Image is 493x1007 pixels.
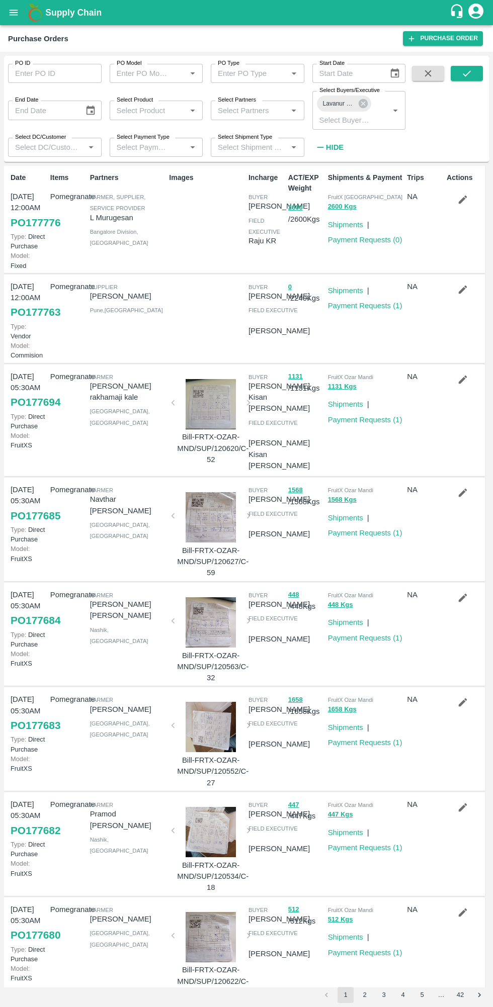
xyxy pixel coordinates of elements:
[328,381,357,393] button: 1131 Kgs
[249,325,310,336] p: [PERSON_NAME]
[11,214,60,232] a: PO177776
[328,723,363,731] a: Shipments
[385,64,404,83] button: Choose date
[328,914,353,926] button: 512 Kgs
[90,930,150,947] span: [GEOGRAPHIC_DATA] , [GEOGRAPHIC_DATA]
[90,229,148,246] span: Bangalore Division , [GEOGRAPHIC_DATA]
[407,694,443,705] p: NA
[11,904,46,927] p: [DATE] 05:30AM
[117,133,170,141] label: Select Payment Type
[11,141,82,154] input: Select DC/Customer
[90,907,113,913] span: Farmer
[328,809,353,820] button: 447 Kgs
[90,381,166,403] p: [PERSON_NAME] rakhamaji kale
[312,64,381,83] input: Start Date
[50,172,86,183] p: Items
[90,487,113,493] span: Farmer
[113,104,184,117] input: Select Product
[249,201,310,212] p: [PERSON_NAME]
[328,739,402,747] a: Payment Requests (1)
[11,946,26,953] span: Type:
[11,412,46,431] p: Direct Purchase
[11,716,60,735] a: PO177683
[249,218,280,235] span: field executive
[11,393,60,411] a: PO177694
[50,799,86,810] p: Pomegranate
[50,191,86,202] p: Pomegranate
[169,172,244,183] p: Images
[50,371,86,382] p: Pomegranate
[249,194,268,200] span: buyer
[249,808,310,819] p: [PERSON_NAME]
[11,413,26,420] span: Type:
[288,202,324,225] p: / 2600 Kgs
[11,342,30,349] span: Model:
[249,172,284,183] p: Incharge
[328,201,357,213] button: 2600 Kgs
[328,599,353,611] button: 448 Kgs
[15,133,66,141] label: Select DC/Customer
[249,592,268,598] span: buyer
[11,649,46,668] p: FruitXS
[11,544,46,563] p: FruitXS
[90,494,166,516] p: Navthar [PERSON_NAME]
[11,484,46,507] p: [DATE] 05:30AM
[363,215,369,230] div: |
[218,96,256,104] label: Select Partners
[11,799,46,821] p: [DATE] 05:30AM
[249,697,268,703] span: buyer
[328,236,402,244] a: Payment Requests (0)
[338,987,354,1003] button: page 1
[288,172,324,194] p: ACT/EXP Weight
[328,287,363,295] a: Shipments
[328,487,373,493] span: FruitX Ozar Mandi
[312,139,347,156] button: Hide
[11,323,26,330] span: Type:
[317,987,489,1003] nav: pagination navigation
[90,720,150,738] span: [GEOGRAPHIC_DATA] , [GEOGRAPHIC_DATA]
[403,31,483,46] a: Purchase Order
[328,618,363,626] a: Shipments
[317,96,372,112] div: Lavanur Naga Sivananda Reddy
[452,987,468,1003] button: Go to page 42
[11,525,46,544] p: Direct Purchase
[249,420,298,426] span: field executive
[249,494,310,505] p: [PERSON_NAME]
[11,860,30,867] span: Model:
[328,221,363,229] a: Shipments
[288,281,324,304] p: / 2240 Kgs
[288,589,324,612] p: / 448 Kgs
[249,599,310,610] p: [PERSON_NAME]
[328,592,373,598] span: FruitX Ozar Mandi
[11,694,46,716] p: [DATE] 05:30AM
[11,650,30,658] span: Model:
[11,859,46,878] p: FruitXS
[363,718,369,733] div: |
[218,133,272,141] label: Select Shipment Type
[11,251,46,270] p: Fixed
[249,437,310,471] p: [PERSON_NAME] Kisan [PERSON_NAME]
[90,592,113,598] span: Farmer
[288,282,292,293] button: 0
[326,143,344,151] strong: Hide
[11,322,46,341] p: Vendor
[214,104,285,117] input: Select Partners
[288,694,324,717] p: / 1658 Kgs
[363,613,369,628] div: |
[11,545,30,553] span: Model:
[287,67,300,80] button: Open
[11,371,46,394] p: [DATE] 05:30AM
[11,965,30,972] span: Model:
[328,949,402,957] a: Payment Requests (1)
[90,837,148,854] span: Nashik , [GEOGRAPHIC_DATA]
[288,799,324,822] p: / 447 Kgs
[363,395,369,410] div: |
[11,735,46,754] p: Direct Purchase
[328,514,363,522] a: Shipments
[186,141,199,154] button: Open
[389,104,402,117] button: Open
[328,829,363,837] a: Shipments
[90,194,146,211] span: Farmer, Supplier, Service Provider
[395,987,411,1003] button: Go to page 4
[50,484,86,495] p: Pomegranate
